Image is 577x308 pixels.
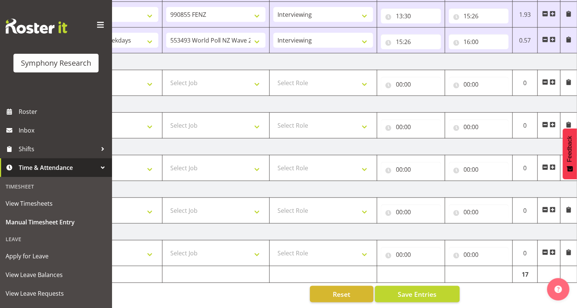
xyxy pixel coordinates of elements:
[2,284,110,303] a: View Leave Requests
[2,231,110,247] div: Leave
[449,162,509,177] input: Click to select...
[567,136,573,162] span: Feedback
[2,213,110,231] a: Manual Timesheet Entry
[513,266,538,283] td: 17
[310,286,373,302] button: Reset
[19,162,97,173] span: Time & Attendance
[381,119,441,134] input: Click to select...
[21,57,91,69] div: Symphony Research
[513,155,538,181] td: 0
[381,247,441,262] input: Click to select...
[398,289,437,299] span: Save Entries
[449,247,509,262] input: Click to select...
[333,289,350,299] span: Reset
[513,70,538,96] td: 0
[513,2,538,28] td: 1.93
[2,194,110,213] a: View Timesheets
[19,106,108,117] span: Roster
[6,198,106,209] span: View Timesheets
[19,125,108,136] span: Inbox
[555,286,562,293] img: help-xxl-2.png
[513,198,538,224] td: 0
[449,205,509,220] input: Click to select...
[6,269,106,280] span: View Leave Balances
[2,265,110,284] a: View Leave Balances
[381,162,441,177] input: Click to select...
[449,119,509,134] input: Click to select...
[2,179,110,194] div: Timesheet
[6,251,106,262] span: Apply for Leave
[513,28,538,53] td: 0.57
[449,9,509,24] input: Click to select...
[381,34,441,49] input: Click to select...
[375,286,460,302] button: Save Entries
[449,34,509,49] input: Click to select...
[381,9,441,24] input: Click to select...
[563,128,577,179] button: Feedback - Show survey
[2,247,110,265] a: Apply for Leave
[6,217,106,228] span: Manual Timesheet Entry
[449,77,509,92] input: Click to select...
[381,77,441,92] input: Click to select...
[513,113,538,139] td: 0
[6,19,67,34] img: Rosterit website logo
[19,143,97,155] span: Shifts
[513,240,538,266] td: 0
[6,288,106,299] span: View Leave Requests
[381,205,441,220] input: Click to select...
